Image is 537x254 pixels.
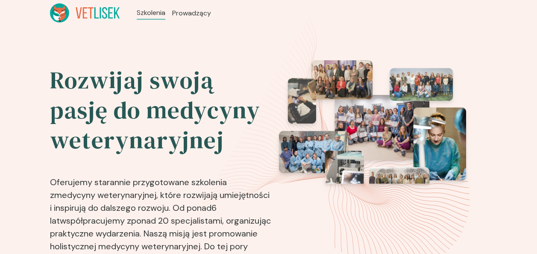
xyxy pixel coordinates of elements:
[131,215,222,226] b: ponad 20 specjalistami
[54,189,156,201] b: medycyny weterynaryjnej
[50,65,273,155] h2: Rozwijaj swoją pasję do medycyny weterynaryjnej
[137,8,165,18] a: Szkolenia
[279,60,466,213] img: eventsPhotosRoll2.png
[172,8,211,18] a: Prowadzący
